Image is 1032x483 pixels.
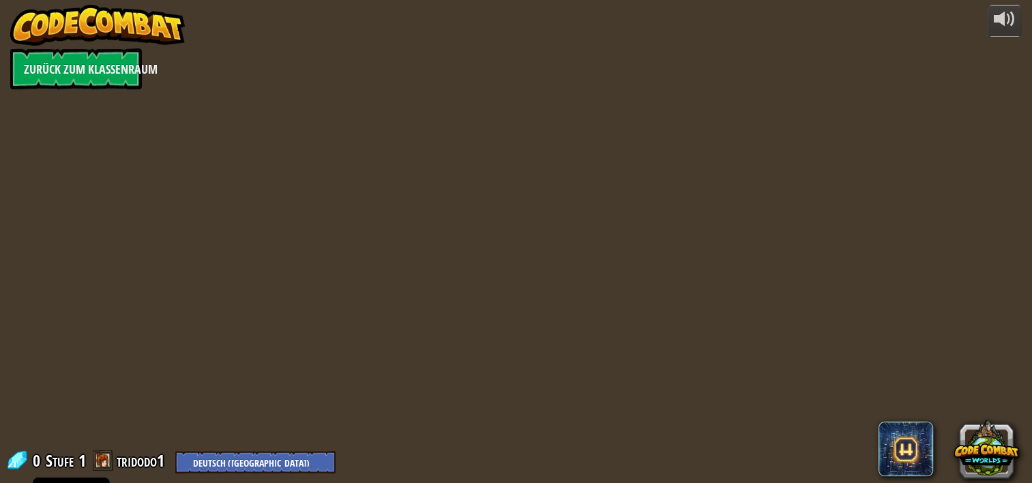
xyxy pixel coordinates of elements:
a: Zurück zum Klassenraum [10,48,142,89]
span: 1 [78,450,86,471]
button: Lautstärke anpassen [988,5,1022,37]
span: 0 [33,450,44,471]
span: CodeCombat AI HackStack [879,422,933,476]
button: CodeCombat Worlds on Roblox [954,415,1019,481]
a: tridodo1 [117,450,168,471]
img: CodeCombat - Learn how to code by playing a game [10,5,185,46]
span: Stufe [46,450,74,472]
